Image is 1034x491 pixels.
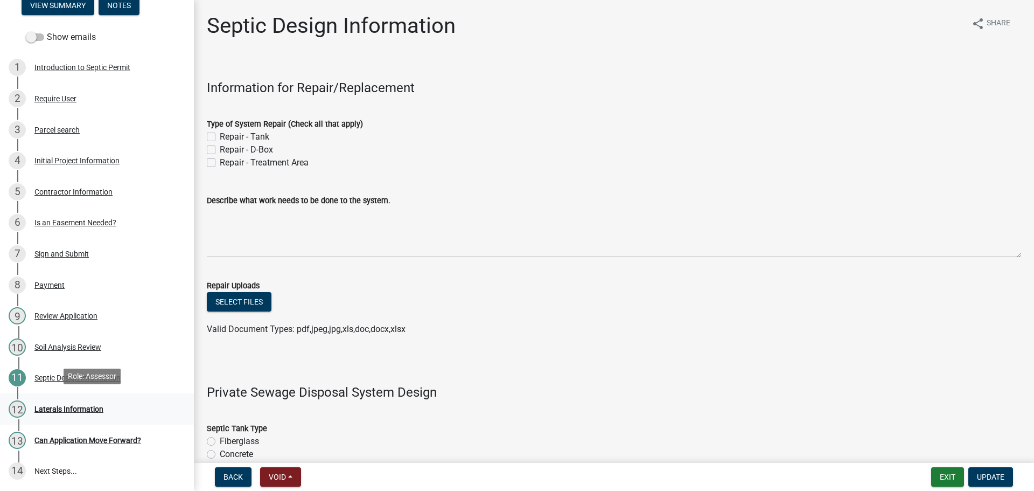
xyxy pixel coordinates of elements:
[9,90,26,107] div: 2
[9,121,26,139] div: 3
[34,405,103,413] div: Laterals Information
[9,338,26,356] div: 10
[34,157,120,164] div: Initial Project Information
[9,432,26,449] div: 13
[34,126,80,134] div: Parcel search
[9,183,26,200] div: 5
[963,13,1019,34] button: shareShare
[207,324,406,334] span: Valid Document Types: pdf,jpeg,jpg,xls,doc,docx,xlsx
[9,152,26,169] div: 4
[207,425,267,433] label: Septic Tank Type
[9,245,26,262] div: 7
[34,312,97,320] div: Review Application
[207,121,363,128] label: Type of System Repair (Check all that apply)
[215,467,251,487] button: Back
[260,467,301,487] button: Void
[34,64,130,71] div: Introduction to Septic Permit
[220,448,253,461] label: Concrete
[207,197,390,205] label: Describe what work needs to be done to the system.
[34,188,113,196] div: Contractor Information
[34,281,65,289] div: Payment
[34,95,76,102] div: Require User
[9,462,26,480] div: 14
[207,80,1021,96] h4: Information for Repair/Replacement
[968,467,1013,487] button: Update
[9,400,26,418] div: 12
[207,13,456,39] h1: Septic Design Information
[220,156,309,169] label: Repair - Treatment Area
[34,219,116,226] div: Is an Easement Needed?
[220,143,273,156] label: Repair - D-Box
[9,214,26,231] div: 6
[9,369,26,386] div: 11
[207,282,260,290] label: Repair Uploads
[9,307,26,324] div: 9
[207,385,1021,400] h4: Private Sewage Disposal System Design
[9,276,26,294] div: 8
[269,473,286,481] span: Void
[931,467,964,487] button: Exit
[9,59,26,76] div: 1
[34,343,101,351] div: Soil Analysis Review
[26,31,96,44] label: Show emails
[22,2,94,10] wm-modal-confirm: Summary
[99,2,139,10] wm-modal-confirm: Notes
[987,17,1010,30] span: Share
[220,130,269,143] label: Repair - Tank
[34,437,141,444] div: Can Application Move Forward?
[34,250,89,258] div: Sign and Submit
[207,292,271,312] button: Select files
[34,374,121,382] div: Septic Design Information
[223,473,243,481] span: Back
[977,473,1004,481] span: Update
[220,435,259,448] label: Fiberglass
[972,17,984,30] i: share
[64,369,121,384] div: Role: Assessor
